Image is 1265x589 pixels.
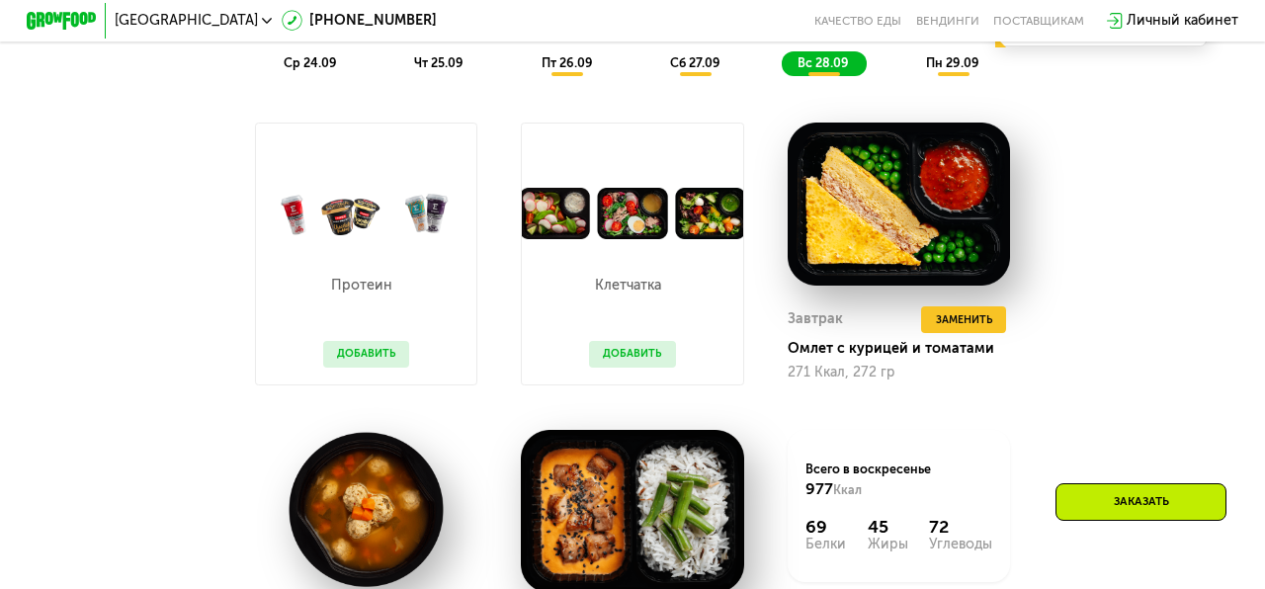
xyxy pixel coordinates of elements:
[929,538,992,551] div: Углеводы
[788,365,1010,380] div: 271 Ккал, 272 гр
[805,517,846,538] div: 69
[798,55,849,70] span: вс 28.09
[284,55,337,70] span: ср 24.09
[115,14,258,28] span: [GEOGRAPHIC_DATA]
[916,14,979,28] a: Вендинги
[805,461,993,499] div: Всего в воскресенье
[414,55,464,70] span: чт 25.09
[788,340,1024,358] div: Омлет с курицей и томатами
[589,341,675,368] button: Добавить
[868,538,908,551] div: Жиры
[788,306,843,333] div: Завтрак
[868,517,908,538] div: 45
[926,55,979,70] span: пн 29.09
[1055,483,1226,521] div: Заказать
[589,279,667,293] p: Клетчатка
[542,55,593,70] span: пт 26.09
[282,10,437,31] a: [PHONE_NUMBER]
[323,279,401,293] p: Протеин
[323,341,409,368] button: Добавить
[670,55,720,70] span: сб 27.09
[993,14,1084,28] div: поставщикам
[805,479,833,498] span: 977
[929,517,992,538] div: 72
[833,482,862,497] span: Ккал
[921,306,1005,333] button: Заменить
[936,311,992,329] span: Заменить
[805,538,846,551] div: Белки
[1127,10,1238,31] div: Личный кабинет
[814,14,901,28] a: Качество еды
